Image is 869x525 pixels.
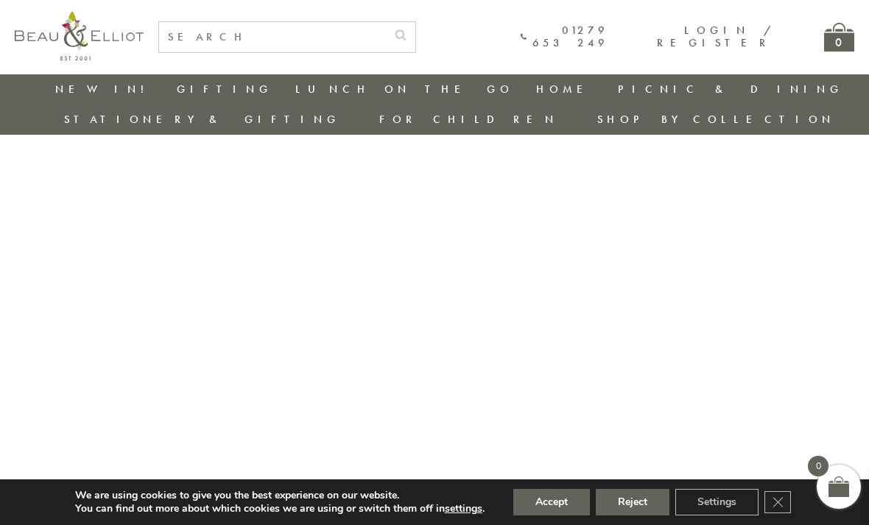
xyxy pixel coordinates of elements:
[15,11,144,60] img: logo
[808,456,828,476] span: 0
[536,82,595,96] a: Home
[657,23,773,50] a: Login / Register
[379,112,558,127] a: For Children
[597,112,835,127] a: Shop by collection
[445,502,482,515] button: settings
[295,82,513,96] a: Lunch On The Go
[513,489,590,515] button: Accept
[75,489,485,502] p: We are using cookies to give you the best experience on our website.
[55,82,154,96] a: New in!
[521,24,609,50] a: 01279 653 249
[764,491,791,513] button: Close GDPR Cookie Banner
[75,502,485,515] p: You can find out more about which cookies we are using or switch them off in .
[618,82,843,96] a: Picnic & Dining
[824,23,854,52] a: 0
[159,22,386,52] input: SEARCH
[177,82,272,96] a: Gifting
[596,489,669,515] button: Reject
[675,489,759,515] button: Settings
[64,112,340,127] a: Stationery & Gifting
